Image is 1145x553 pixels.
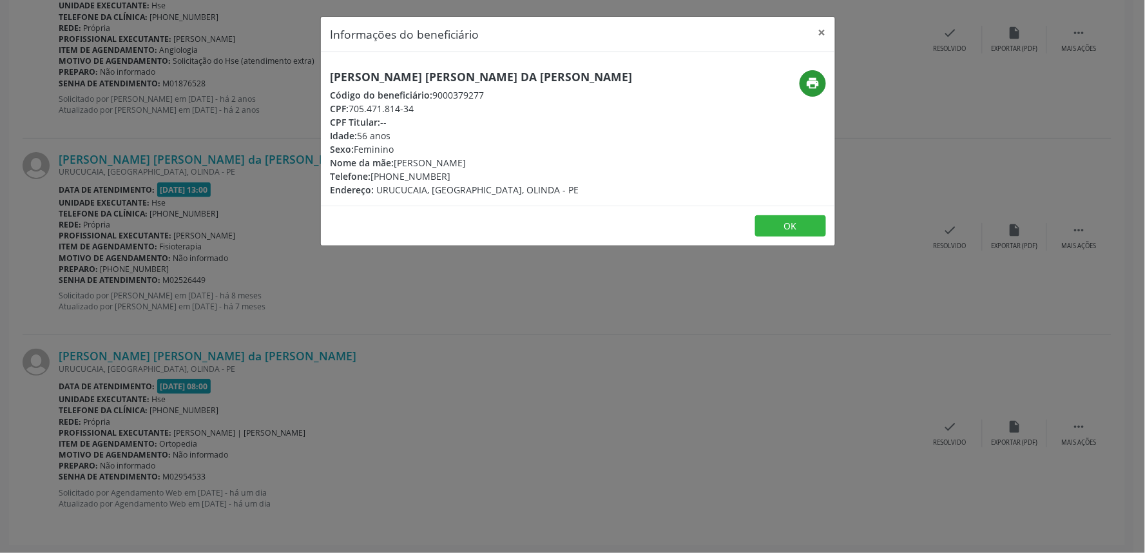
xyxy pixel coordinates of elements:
div: Feminino [330,142,632,156]
span: Telefone: [330,170,370,182]
span: Idade: [330,130,357,142]
button: OK [755,215,826,237]
span: Endereço: [330,184,374,196]
div: -- [330,115,632,129]
span: Código do beneficiário: [330,89,432,101]
div: [PERSON_NAME] [330,156,632,170]
button: Close [809,17,835,48]
span: URUCUCAIA, [GEOGRAPHIC_DATA], OLINDA - PE [376,184,579,196]
i: print [806,76,820,90]
button: print [800,70,826,97]
h5: [PERSON_NAME] [PERSON_NAME] da [PERSON_NAME] [330,70,632,84]
div: 705.471.814-34 [330,102,632,115]
span: CPF: [330,102,349,115]
div: 56 anos [330,129,632,142]
div: 9000379277 [330,88,632,102]
span: CPF Titular: [330,116,380,128]
span: Sexo: [330,143,354,155]
span: Nome da mãe: [330,157,394,169]
h5: Informações do beneficiário [330,26,479,43]
div: [PHONE_NUMBER] [330,170,632,183]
